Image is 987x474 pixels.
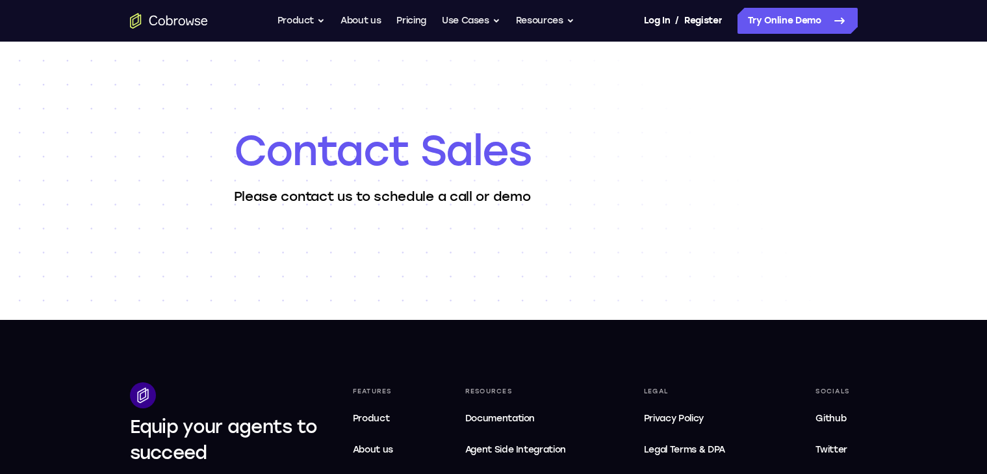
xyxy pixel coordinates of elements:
[815,413,846,424] span: Github
[460,406,588,432] a: Documentation
[644,8,670,34] a: Log In
[348,437,409,463] a: About us
[465,413,535,424] span: Documentation
[353,444,393,455] span: About us
[465,442,583,458] span: Agent Side Integration
[130,415,318,464] span: Equip your agents to succeed
[639,437,760,463] a: Legal Terms & DPA
[675,13,679,29] span: /
[737,8,858,34] a: Try Online Demo
[234,125,754,177] h1: Contact Sales
[644,413,704,424] span: Privacy Policy
[348,406,409,432] a: Product
[353,413,390,424] span: Product
[516,8,574,34] button: Resources
[639,406,760,432] a: Privacy Policy
[460,437,588,463] a: Agent Side Integration
[639,382,760,401] div: Legal
[460,382,588,401] div: Resources
[644,444,725,455] span: Legal Terms & DPA
[810,382,857,401] div: Socials
[810,406,857,432] a: Github
[340,8,381,34] a: About us
[234,187,754,205] p: Please contact us to schedule a call or demo
[277,8,326,34] button: Product
[810,437,857,463] a: Twitter
[396,8,426,34] a: Pricing
[684,8,722,34] a: Register
[815,444,847,455] span: Twitter
[442,8,500,34] button: Use Cases
[348,382,409,401] div: Features
[130,13,208,29] a: Go to the home page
